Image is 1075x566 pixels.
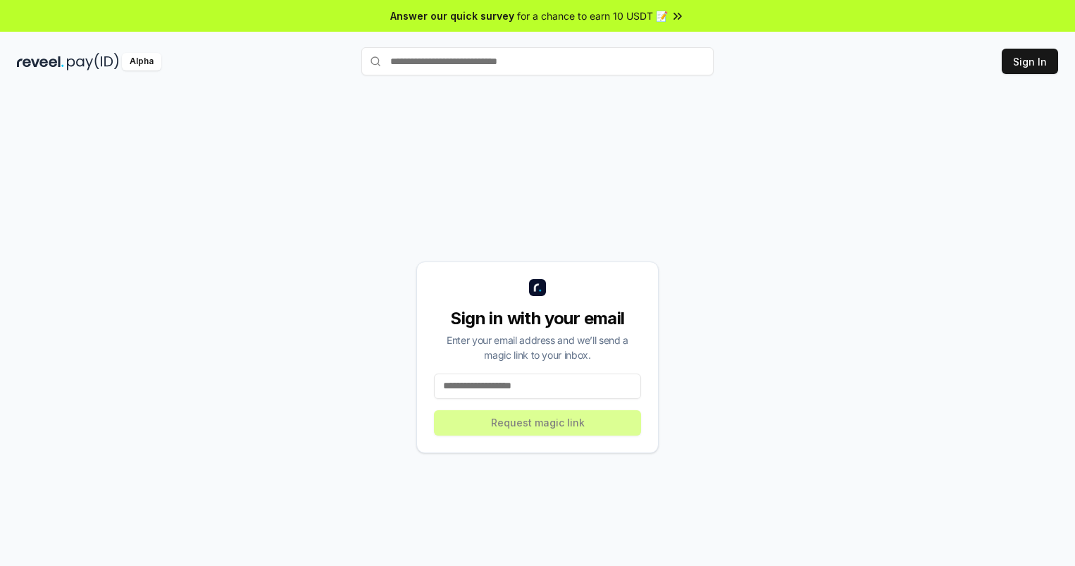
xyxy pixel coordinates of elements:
img: reveel_dark [17,53,64,70]
span: Answer our quick survey [390,8,514,23]
button: Sign In [1002,49,1058,74]
span: for a chance to earn 10 USDT 📝 [517,8,668,23]
img: logo_small [529,279,546,296]
div: Sign in with your email [434,307,641,330]
img: pay_id [67,53,119,70]
div: Enter your email address and we’ll send a magic link to your inbox. [434,333,641,362]
div: Alpha [122,53,161,70]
